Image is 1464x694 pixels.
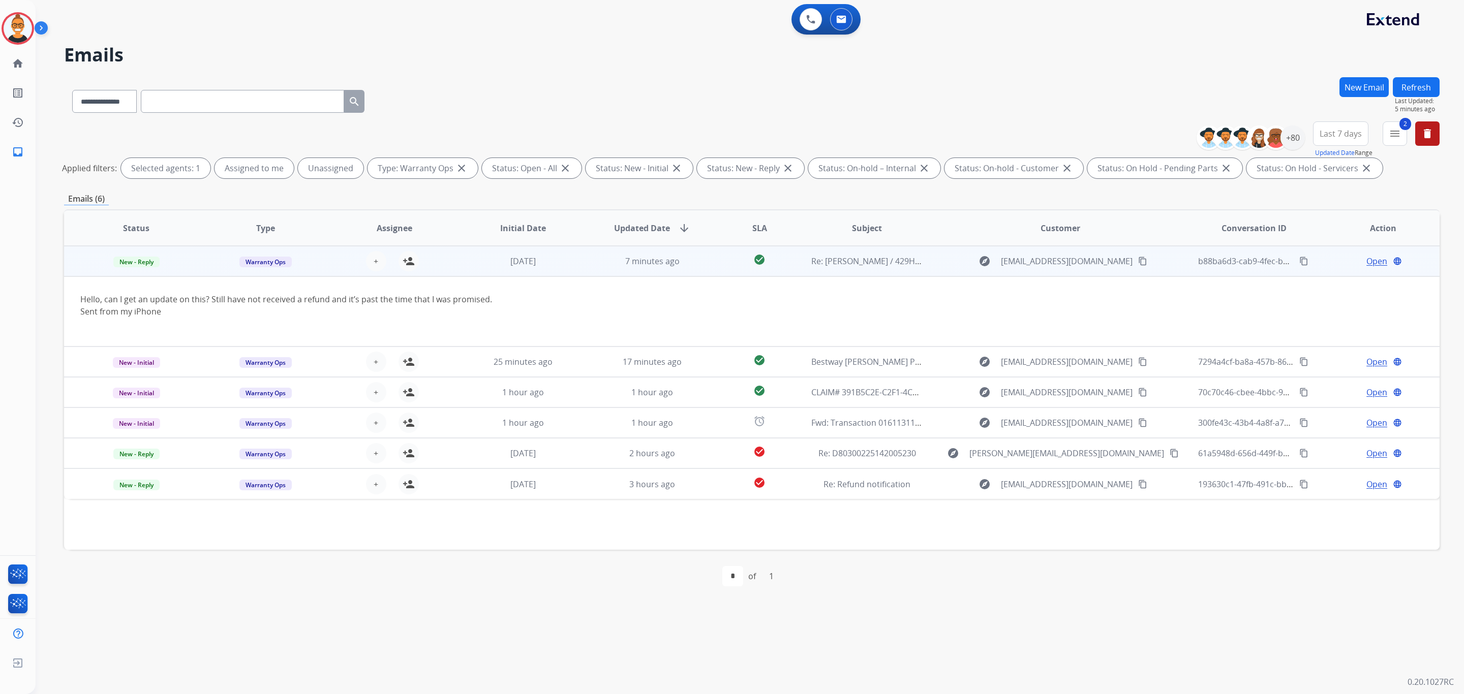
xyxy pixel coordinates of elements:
[1138,357,1147,366] mat-icon: content_copy
[1001,386,1133,398] span: [EMAIL_ADDRESS][DOMAIN_NAME]
[631,417,673,428] span: 1 hour ago
[1339,77,1389,97] button: New Email
[215,158,294,178] div: Assigned to me
[366,413,386,433] button: +
[113,449,160,459] span: New - Reply
[782,162,794,174] mat-icon: close
[403,255,415,267] mat-icon: person_add
[500,222,546,234] span: Initial Date
[1280,125,1305,150] div: +80
[761,566,782,586] div: 1
[1299,449,1308,458] mat-icon: content_copy
[80,293,1166,330] div: Hello, can I get an update on this? Still have not received a refund and it’s past the time that ...
[697,158,804,178] div: Status: New - Reply
[1087,158,1242,178] div: Status: On Hold - Pending Parts
[811,256,942,267] span: Re: [PERSON_NAME] / 429H395012
[113,418,160,429] span: New - Initial
[1399,118,1411,130] span: 2
[586,158,693,178] div: Status: New - Initial
[239,388,292,398] span: Warranty Ops
[1393,357,1402,366] mat-icon: language
[64,193,109,205] p: Emails (6)
[979,417,991,429] mat-icon: explore
[1393,257,1402,266] mat-icon: language
[12,87,24,99] mat-icon: list_alt
[482,158,582,178] div: Status: Open - All
[753,254,766,266] mat-icon: check_circle
[1246,158,1383,178] div: Status: On Hold - Servicers
[823,479,910,490] span: Re: Refund notification
[631,387,673,398] span: 1 hour ago
[256,222,275,234] span: Type
[1383,121,1407,146] button: 2
[1389,128,1401,140] mat-icon: menu
[374,356,378,368] span: +
[368,158,478,178] div: Type: Warranty Ops
[1366,255,1387,267] span: Open
[625,256,680,267] span: 7 minutes ago
[1001,417,1133,429] span: [EMAIL_ADDRESS][DOMAIN_NAME]
[1041,222,1080,234] span: Customer
[1198,448,1355,459] span: 61a5948d-656d-449f-be9a-d16bc230b733
[1393,77,1440,97] button: Refresh
[374,386,378,398] span: +
[969,447,1164,459] span: [PERSON_NAME][EMAIL_ADDRESS][DOMAIN_NAME]
[1366,478,1387,490] span: Open
[113,480,160,490] span: New - Reply
[374,417,378,429] span: +
[670,162,683,174] mat-icon: close
[113,388,160,398] span: New - Initial
[366,352,386,372] button: +
[918,162,930,174] mat-icon: close
[1393,480,1402,489] mat-icon: language
[979,478,991,490] mat-icon: explore
[12,146,24,158] mat-icon: inbox
[852,222,882,234] span: Subject
[1395,105,1440,113] span: 5 minutes ago
[403,386,415,398] mat-icon: person_add
[298,158,363,178] div: Unassigned
[113,357,160,368] span: New - Initial
[811,417,924,428] span: Fwd: Transaction 0161131131
[1393,449,1402,458] mat-icon: language
[753,446,766,458] mat-icon: check_circle
[502,387,544,398] span: 1 hour ago
[113,257,160,267] span: New - Reply
[510,448,536,459] span: [DATE]
[1138,388,1147,397] mat-icon: content_copy
[1299,480,1308,489] mat-icon: content_copy
[752,222,767,234] span: SLA
[748,570,756,582] div: of
[1393,418,1402,427] mat-icon: language
[1198,356,1351,367] span: 7294a4cf-ba8a-457b-867d-9a6bbf6f03bc
[614,222,670,234] span: Updated Date
[239,418,292,429] span: Warranty Ops
[1170,449,1179,458] mat-icon: content_copy
[1220,162,1232,174] mat-icon: close
[1395,97,1440,105] span: Last Updated:
[1366,356,1387,368] span: Open
[377,222,412,234] span: Assignee
[559,162,571,174] mat-icon: close
[1315,148,1372,157] span: Range
[944,158,1083,178] div: Status: On-hold - Customer
[808,158,940,178] div: Status: On-hold – Internal
[403,356,415,368] mat-icon: person_add
[1001,255,1133,267] span: [EMAIL_ADDRESS][DOMAIN_NAME]
[947,447,959,459] mat-icon: explore
[979,255,991,267] mat-icon: explore
[403,447,415,459] mat-icon: person_add
[1001,478,1133,490] span: [EMAIL_ADDRESS][DOMAIN_NAME]
[366,474,386,494] button: +
[510,479,536,490] span: [DATE]
[239,480,292,490] span: Warranty Ops
[811,356,964,367] span: Bestway [PERSON_NAME] Pools and Spa
[1138,418,1147,427] mat-icon: content_copy
[1366,386,1387,398] span: Open
[979,356,991,368] mat-icon: explore
[366,443,386,463] button: +
[818,448,916,459] span: Re: D80300225142005230
[374,447,378,459] span: +
[1366,447,1387,459] span: Open
[1299,257,1308,266] mat-icon: content_copy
